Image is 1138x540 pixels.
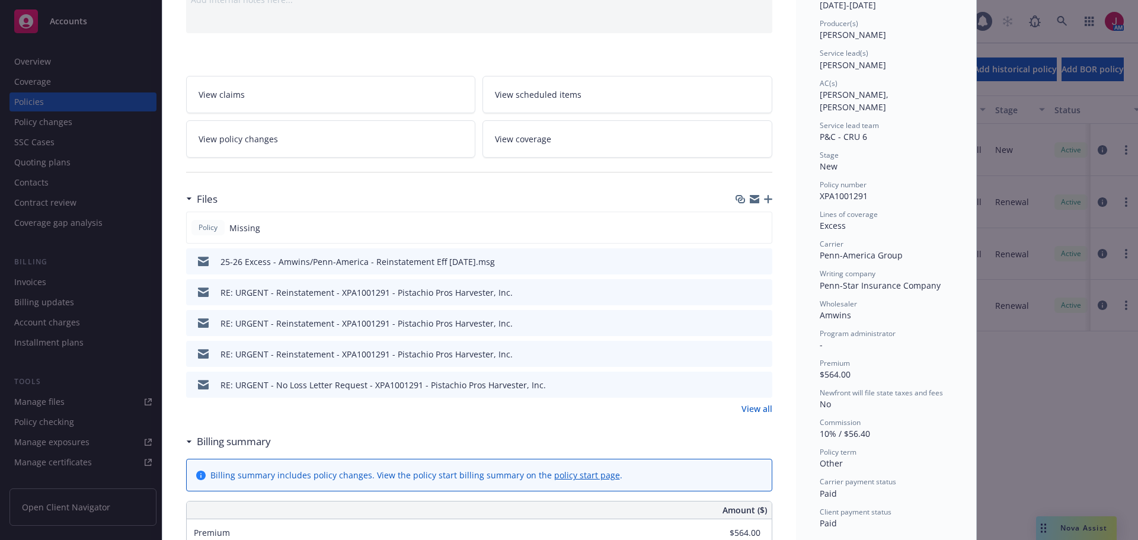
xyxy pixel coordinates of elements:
button: download file [738,317,747,330]
a: policy start page [554,469,620,481]
span: Producer(s) [820,18,858,28]
span: Carrier payment status [820,477,896,487]
div: Billing summary includes policy changes. View the policy start billing summary on the . [210,469,622,481]
div: Billing summary [186,434,271,449]
span: View scheduled items [495,88,581,101]
a: View coverage [482,120,772,158]
span: 10% / $56.40 [820,428,870,439]
button: preview file [757,286,768,299]
span: Commission [820,417,861,427]
span: Wholesaler [820,299,857,309]
span: Client payment status [820,507,891,517]
h3: Billing summary [197,434,271,449]
span: Policy [196,222,220,233]
span: Amwins [820,309,851,321]
button: preview file [757,255,768,268]
span: Penn-America Group [820,250,903,261]
span: Lines of coverage [820,209,878,219]
span: Service lead team [820,120,879,130]
button: download file [738,255,747,268]
span: New [820,161,837,172]
button: preview file [757,317,768,330]
div: RE: URGENT - Reinstatement - XPA1001291 - Pistachio Pros Harvester, Inc. [220,317,513,330]
span: Missing [229,222,260,234]
span: Paid [820,517,837,529]
span: Penn-Star Insurance Company [820,280,941,291]
span: Premium [194,527,230,538]
div: RE: URGENT - Reinstatement - XPA1001291 - Pistachio Pros Harvester, Inc. [220,348,513,360]
span: XPA1001291 [820,190,868,202]
button: preview file [757,379,768,391]
button: download file [738,348,747,360]
span: Other [820,458,843,469]
span: Newfront will file state taxes and fees [820,388,943,398]
span: Carrier [820,239,843,249]
span: View policy changes [199,133,278,145]
span: Paid [820,488,837,499]
h3: Files [197,191,218,207]
span: Program administrator [820,328,896,338]
div: RE: URGENT - No Loss Letter Request - XPA1001291 - Pistachio Pros Harvester, Inc. [220,379,546,391]
span: [PERSON_NAME] [820,29,886,40]
a: View all [741,402,772,415]
span: View coverage [495,133,551,145]
span: Premium [820,358,850,368]
a: View scheduled items [482,76,772,113]
span: $564.00 [820,369,851,380]
span: P&C - CRU 6 [820,131,867,142]
span: Policy term [820,447,856,457]
a: View policy changes [186,120,476,158]
span: AC(s) [820,78,837,88]
button: download file [738,379,747,391]
button: preview file [757,348,768,360]
div: Excess [820,219,952,232]
div: Files [186,191,218,207]
span: Policy number [820,180,867,190]
span: [PERSON_NAME], [PERSON_NAME] [820,89,891,113]
span: Stage [820,150,839,160]
span: Service lead(s) [820,48,868,58]
span: No [820,398,831,410]
span: View claims [199,88,245,101]
span: Amount ($) [723,504,767,516]
a: View claims [186,76,476,113]
span: - [820,339,823,350]
button: download file [738,286,747,299]
div: RE: URGENT - Reinstatement - XPA1001291 - Pistachio Pros Harvester, Inc. [220,286,513,299]
span: Writing company [820,269,875,279]
div: 25-26 Excess - Amwins/Penn-America - Reinstatement Eff [DATE].msg [220,255,495,268]
span: [PERSON_NAME] [820,59,886,71]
